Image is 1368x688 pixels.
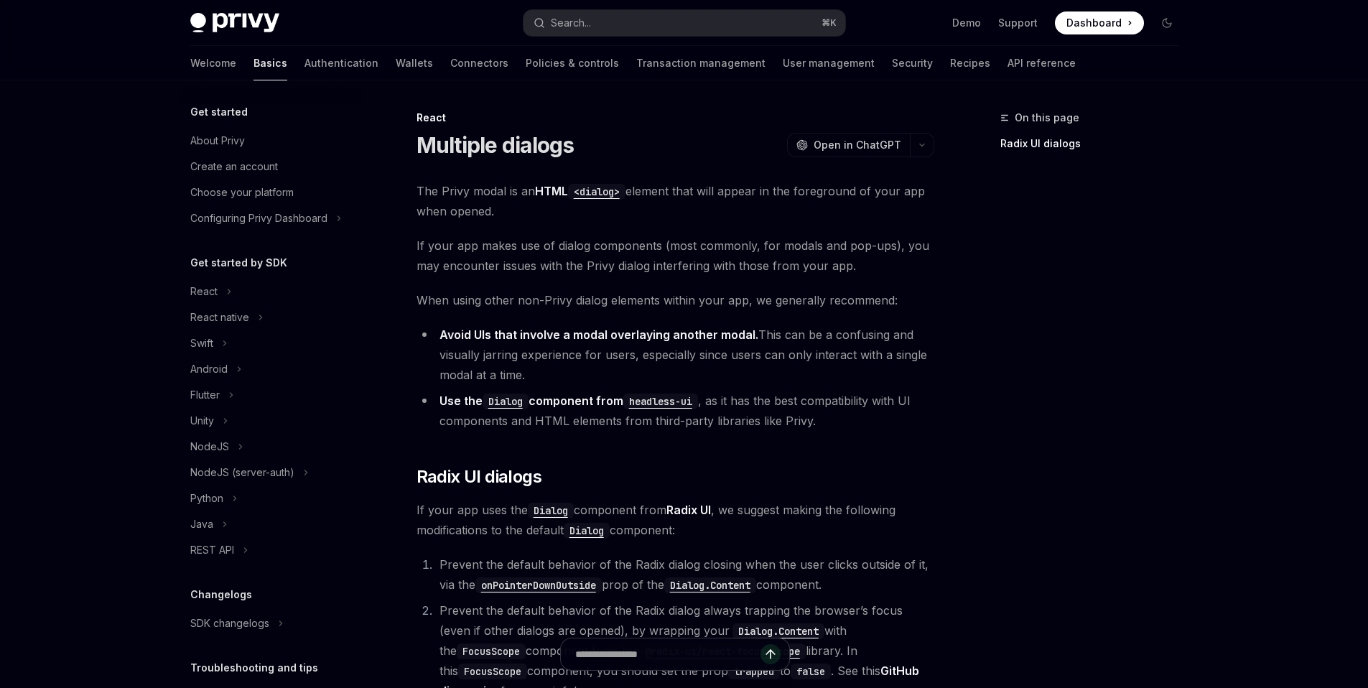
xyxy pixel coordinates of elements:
[526,46,619,80] a: Policies & controls
[1000,132,1190,155] a: Radix UI dialogs
[892,46,933,80] a: Security
[435,554,934,595] li: Prevent the default behavior of the Radix dialog closing when the user clicks outside of it, via ...
[190,516,213,533] div: Java
[623,394,698,409] code: headless-ui
[190,309,249,326] div: React native
[179,128,363,154] a: About Privy
[564,523,610,539] code: Dialog
[998,16,1038,30] a: Support
[568,184,625,200] code: <dialog>
[664,577,756,593] code: Dialog.Content
[190,361,228,378] div: Android
[253,46,287,80] a: Basics
[190,659,318,677] h5: Troubleshooting and tips
[528,503,574,517] a: Dialog
[1155,11,1178,34] button: Toggle dark mode
[787,133,910,157] button: Open in ChatGPT
[190,283,218,300] div: React
[417,132,574,158] h1: Multiple dialogs
[190,464,294,481] div: NodeJS (server-auth)
[417,465,541,488] span: Radix UI dialogs
[666,503,711,518] a: Radix UI
[190,335,213,352] div: Swift
[623,394,698,408] a: headless-ui
[666,503,711,517] strong: Radix UI
[304,46,378,80] a: Authentication
[417,325,934,385] li: This can be a confusing and visually jarring experience for users, especially since users can onl...
[664,577,756,592] a: Dialog.Content
[950,46,990,80] a: Recipes
[439,394,698,408] strong: Use the component from
[822,17,837,29] span: ⌘ K
[636,46,766,80] a: Transaction management
[417,111,934,125] div: React
[190,541,234,559] div: REST API
[450,46,508,80] a: Connectors
[190,13,279,33] img: dark logo
[535,184,625,198] a: HTML<dialog>
[417,290,934,310] span: When using other non-Privy dialog elements within your app, we generally recommend:
[190,615,269,632] div: SDK changelogs
[483,394,529,408] a: Dialog
[730,623,824,638] a: Dialog.Content
[1055,11,1144,34] a: Dashboard
[1008,46,1076,80] a: API reference
[179,180,363,205] a: Choose your platform
[814,138,901,152] span: Open in ChatGPT
[564,523,610,537] a: Dialog
[528,503,574,519] code: Dialog
[524,10,845,36] button: Search...⌘K
[551,14,591,32] div: Search...
[483,394,529,409] code: Dialog
[417,391,934,431] li: , as it has the best compatibility with UI components and HTML elements from third-party librarie...
[783,46,875,80] a: User management
[190,158,278,175] div: Create an account
[760,644,781,664] button: Send message
[190,412,214,429] div: Unity
[190,46,236,80] a: Welcome
[190,103,248,121] h5: Get started
[190,254,287,271] h5: Get started by SDK
[179,154,363,180] a: Create an account
[190,586,252,603] h5: Changelogs
[1066,16,1122,30] span: Dashboard
[1015,109,1079,126] span: On this page
[952,16,981,30] a: Demo
[417,236,934,276] span: If your app makes use of dialog components (most commonly, for modals and pop-ups), you may encou...
[190,132,245,149] div: About Privy
[190,490,223,507] div: Python
[190,386,220,404] div: Flutter
[190,184,294,201] div: Choose your platform
[190,438,229,455] div: NodeJS
[417,500,934,540] span: If your app uses the component from , we suggest making the following modifications to the defaul...
[417,181,934,221] span: The Privy modal is an element that will appear in the foreground of your app when opened.
[732,623,824,639] code: Dialog.Content
[439,327,758,342] strong: Avoid UIs that involve a modal overlaying another modal.
[190,210,327,227] div: Configuring Privy Dashboard
[475,577,602,592] a: onPointerDownOutside
[396,46,433,80] a: Wallets
[475,577,602,593] code: onPointerDownOutside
